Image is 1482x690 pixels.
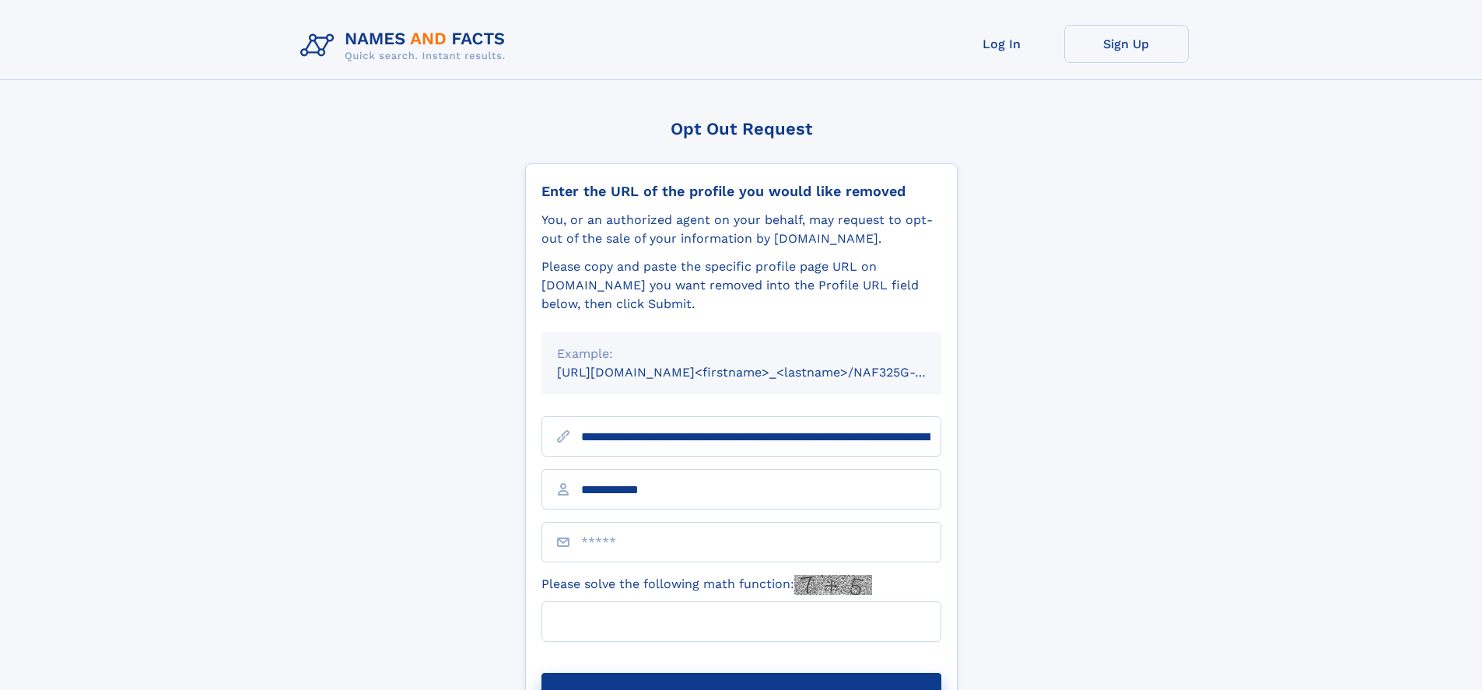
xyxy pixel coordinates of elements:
img: Logo Names and Facts [294,25,518,67]
a: Log In [940,25,1064,63]
a: Sign Up [1064,25,1189,63]
label: Please solve the following math function: [541,575,872,595]
div: Example: [557,345,926,363]
small: [URL][DOMAIN_NAME]<firstname>_<lastname>/NAF325G-xxxxxxxx [557,365,971,380]
div: Please copy and paste the specific profile page URL on [DOMAIN_NAME] you want removed into the Pr... [541,257,941,313]
div: Opt Out Request [525,119,958,138]
div: Enter the URL of the profile you would like removed [541,183,941,200]
div: You, or an authorized agent on your behalf, may request to opt-out of the sale of your informatio... [541,211,941,248]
